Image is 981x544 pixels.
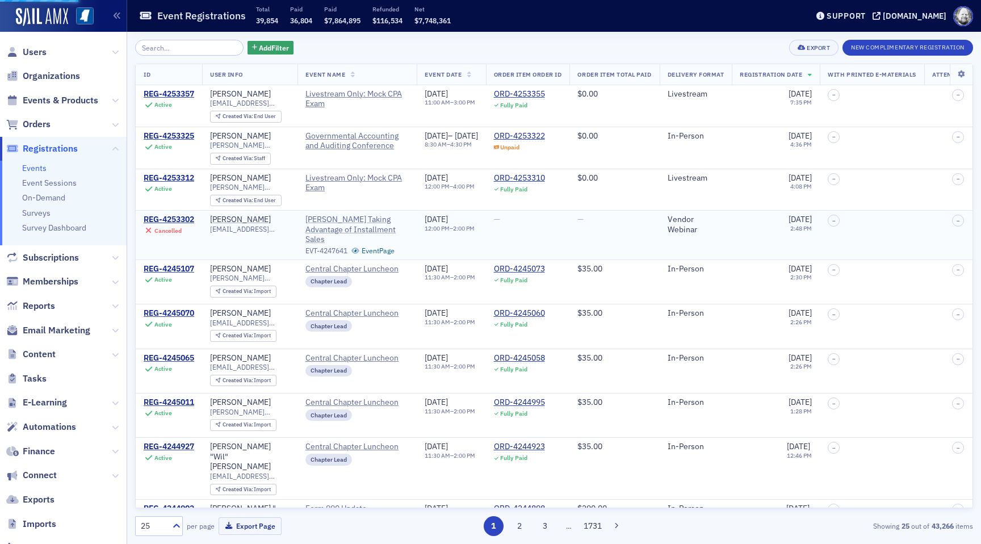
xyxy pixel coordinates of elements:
[957,445,960,451] span: –
[144,353,194,363] a: REG-4245065
[807,45,830,51] div: Export
[210,363,290,371] span: [EMAIL_ADDRESS][DOMAIN_NAME]
[144,442,194,452] div: REG-4244927
[210,141,290,149] span: [PERSON_NAME][EMAIL_ADDRESS][PERSON_NAME][DOMAIN_NAME][PERSON_NAME]
[668,89,724,99] div: Livestream
[22,223,86,233] a: Survey Dashboard
[740,70,802,78] span: Registration Date
[668,70,724,78] span: Delivery Format
[6,445,55,458] a: Finance
[957,133,960,140] span: –
[154,276,172,283] div: Active
[668,264,724,274] div: In-Person
[6,143,78,155] a: Registrations
[210,274,290,282] span: [PERSON_NAME][EMAIL_ADDRESS][PERSON_NAME][DOMAIN_NAME]
[157,9,246,23] h1: Event Registrations
[305,173,409,193] a: Livestream Only: Mock CPA Exam
[351,246,395,255] a: EventPage
[425,99,475,106] div: –
[223,196,254,204] span: Created Via :
[210,419,276,431] div: Created Via: Import
[210,442,290,472] div: [PERSON_NAME] "Wil" [PERSON_NAME]
[22,178,77,188] a: Event Sessions
[789,89,812,99] span: [DATE]
[494,308,545,319] a: ORD-4245060
[790,407,812,415] time: 1:28 PM
[23,46,47,58] span: Users
[668,308,724,319] div: In-Person
[144,215,194,225] a: REG-4253302
[23,469,57,482] span: Connect
[210,264,271,274] a: [PERSON_NAME]
[23,518,56,530] span: Imports
[305,397,409,408] span: Central Chapter Luncheon
[832,217,836,224] span: –
[668,215,724,235] div: Vendor Webinar
[223,154,254,162] span: Created Via :
[210,111,282,123] div: Created Via: End User
[248,41,294,55] button: AddFilter
[210,330,276,342] div: Created Via: Import
[187,521,215,531] label: per page
[425,408,475,415] div: –
[500,186,527,193] div: Fully Paid
[883,11,946,21] div: [DOMAIN_NAME]
[494,504,545,514] a: ORD-4244898
[790,140,812,148] time: 4:36 PM
[500,144,519,151] div: Unpaid
[144,131,194,141] a: REG-4253325
[425,441,448,451] span: [DATE]
[305,89,409,109] a: Livestream Only: Mock CPA Exam
[454,98,475,106] time: 3:00 PM
[144,89,194,99] a: REG-4253357
[790,98,812,106] time: 7:35 PM
[425,318,450,326] time: 11:30 AM
[223,288,271,295] div: Import
[144,504,194,514] a: REG-4244902
[790,318,812,326] time: 2:26 PM
[305,215,409,245] span: Surgent's Taking Advantage of Installment Sales
[6,46,47,58] a: Users
[223,332,254,339] span: Created Via :
[223,421,254,428] span: Created Via :
[500,321,527,328] div: Fully Paid
[210,215,271,225] a: [PERSON_NAME]
[6,493,54,506] a: Exports
[135,40,244,56] input: Search…
[500,366,527,373] div: Fully Paid
[577,308,602,318] span: $35.00
[210,504,290,534] a: [PERSON_NAME] "[PERSON_NAME]" [PERSON_NAME]
[210,99,290,107] span: [EMAIL_ADDRESS][DOMAIN_NAME]
[223,422,271,428] div: Import
[577,70,651,78] span: Order Item Total Paid
[210,353,271,363] a: [PERSON_NAME]
[210,308,271,319] div: [PERSON_NAME]
[372,5,403,13] p: Refunded
[828,70,916,78] span: With Printed E-Materials
[494,173,545,183] a: ORD-4253310
[832,91,836,98] span: –
[305,264,409,274] a: Central Chapter Luncheon
[23,252,79,264] span: Subscriptions
[494,89,545,99] div: ORD-4253355
[842,41,973,52] a: New Complimentary Registration
[305,353,409,363] a: Central Chapter Luncheon
[324,5,360,13] p: Paid
[210,89,271,99] div: [PERSON_NAME]
[789,353,812,363] span: [DATE]
[454,318,475,326] time: 2:00 PM
[305,320,352,332] div: Chapter Lead
[425,131,448,141] span: [DATE]
[425,308,448,318] span: [DATE]
[494,353,545,363] div: ORD-4245058
[372,16,403,25] span: $116,534
[290,5,312,13] p: Paid
[932,70,964,78] span: Attended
